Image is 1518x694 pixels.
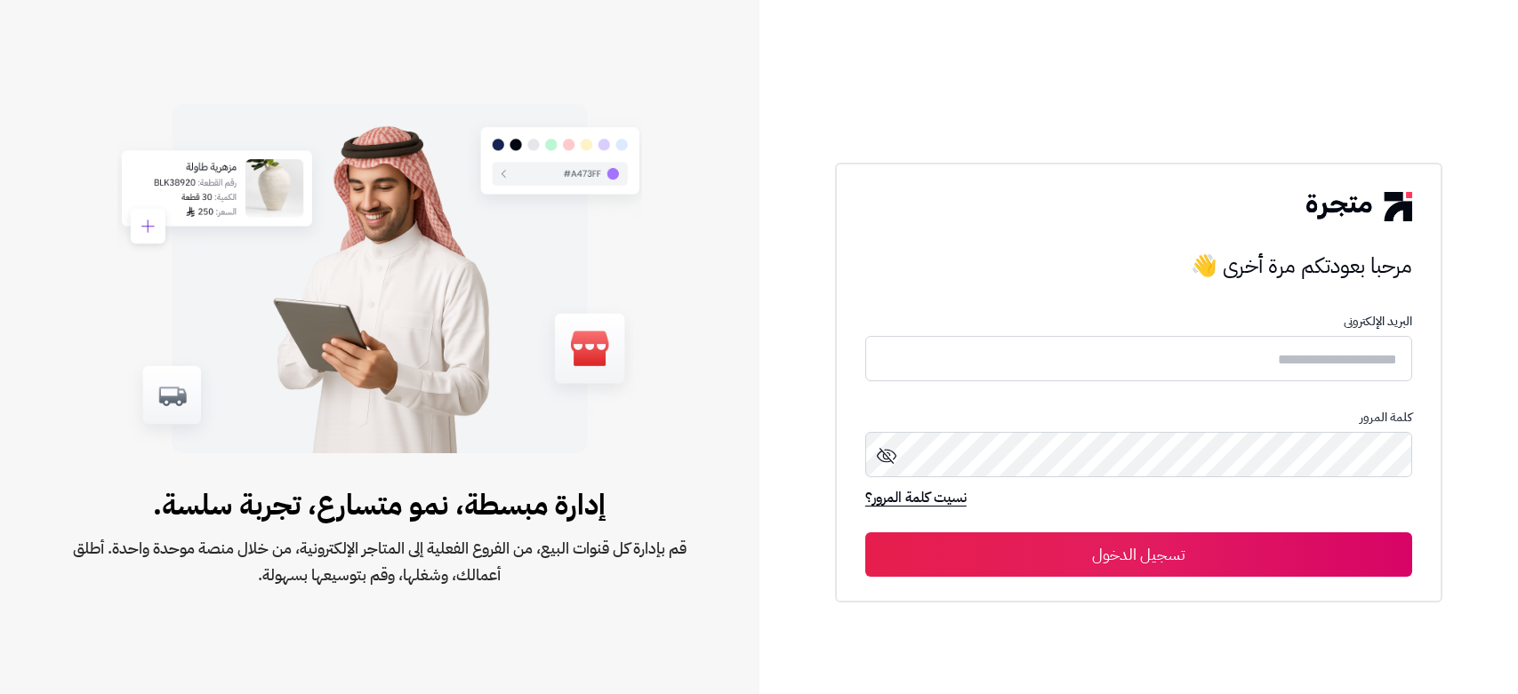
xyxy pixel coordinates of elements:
p: كلمة المرور [865,411,1412,425]
p: البريد الإلكترونى [865,315,1412,329]
button: تسجيل الدخول [865,532,1412,577]
h3: مرحبا بعودتكم مرة أخرى 👋 [865,248,1412,283]
span: إدارة مبسطة، نمو متسارع، تجربة سلسة. [57,483,703,526]
a: نسيت كلمة المرور؟ [865,487,967,512]
img: logo-2.png [1306,192,1411,220]
span: قم بإدارة كل قنوات البيع، من الفروع الفعلية إلى المتاجر الإلكترونية، من خلال منصة موحدة واحدة. أط... [57,535,703,588]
